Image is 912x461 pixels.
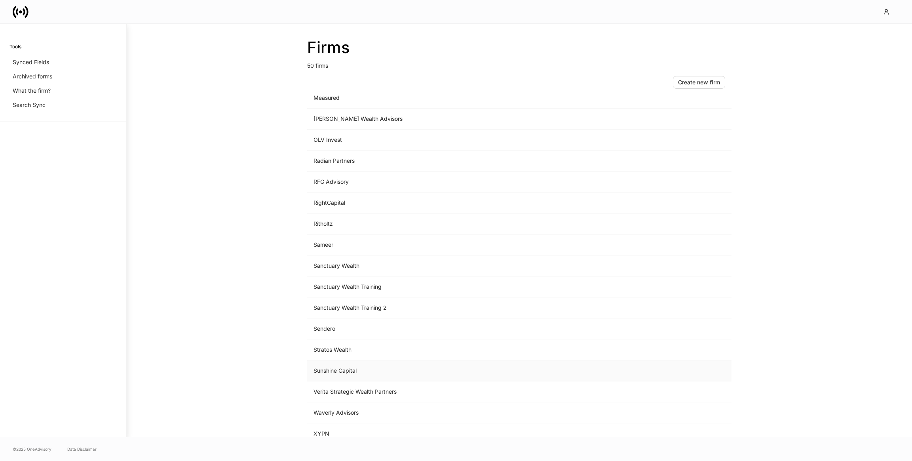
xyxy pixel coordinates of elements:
[307,402,600,423] td: Waverly Advisors
[307,297,600,318] td: Sanctuary Wealth Training 2
[307,57,731,70] p: 50 firms
[307,255,600,276] td: Sanctuary Wealth
[13,101,46,109] p: Search Sync
[13,87,51,95] p: What the firm?
[307,88,600,109] td: Measured
[307,360,600,381] td: Sunshine Capital
[673,76,725,89] button: Create new firm
[67,446,97,452] a: Data Disclaimer
[307,318,600,339] td: Sendero
[9,84,117,98] a: What the firm?
[13,58,49,66] p: Synced Fields
[9,43,21,50] h6: Tools
[307,339,600,360] td: Stratos Wealth
[307,171,600,192] td: RFG Advisory
[9,69,117,84] a: Archived forms
[307,423,600,444] td: XYPN
[307,192,600,213] td: RightCapital
[13,446,51,452] span: © 2025 OneAdvisory
[678,80,720,85] div: Create new firm
[9,98,117,112] a: Search Sync
[307,109,600,130] td: [PERSON_NAME] Wealth Advisors
[307,130,600,150] td: OLV Invest
[307,276,600,297] td: Sanctuary Wealth Training
[9,55,117,69] a: Synced Fields
[13,72,52,80] p: Archived forms
[307,381,600,402] td: Verita Strategic Wealth Partners
[307,213,600,234] td: Ritholtz
[307,150,600,171] td: Radian Partners
[307,38,731,57] h2: Firms
[307,234,600,255] td: Sameer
